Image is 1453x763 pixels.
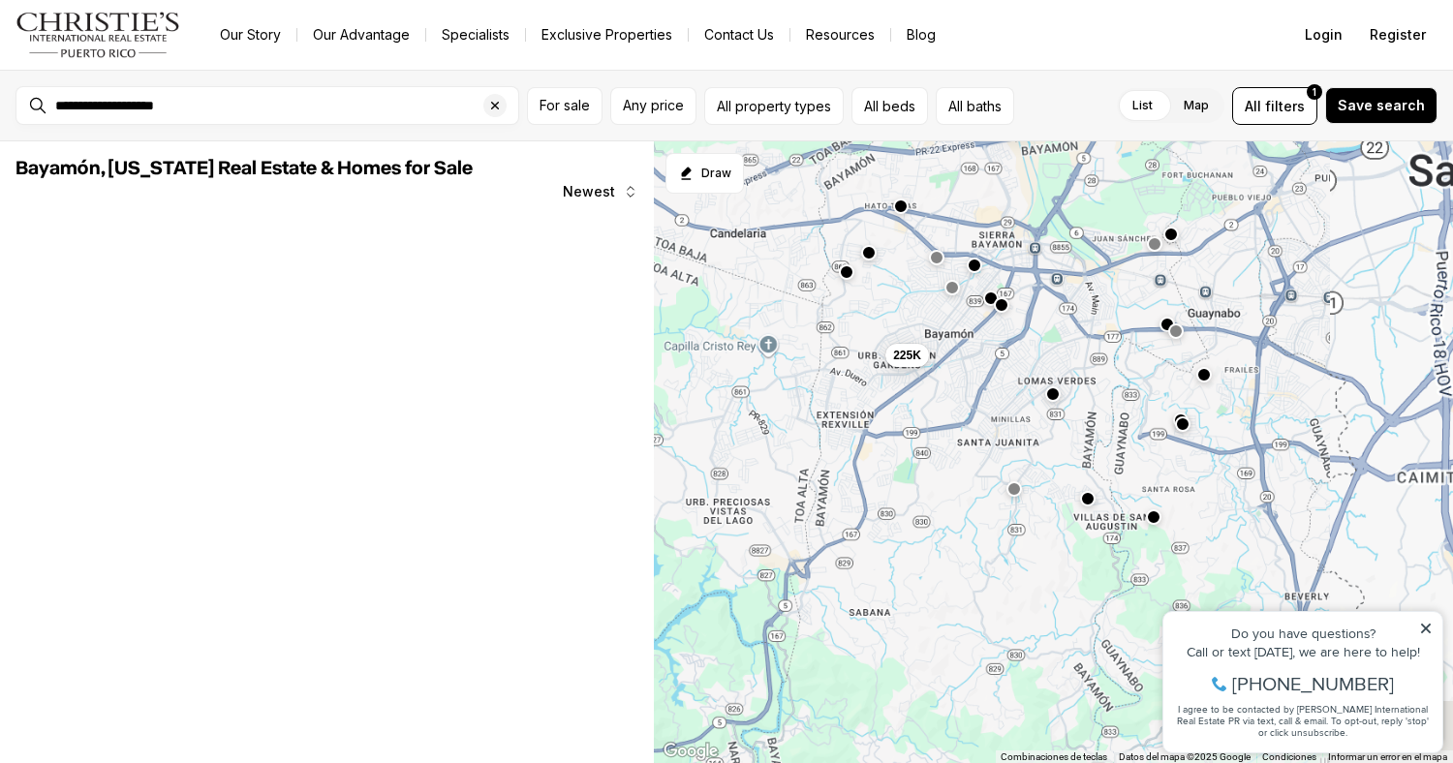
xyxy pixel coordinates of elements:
[936,87,1014,125] button: All baths
[1313,84,1316,100] span: 1
[79,91,241,110] span: [PHONE_NUMBER]
[297,21,425,48] a: Our Advantage
[24,119,276,156] span: I agree to be contacted by [PERSON_NAME] International Real Estate PR via text, call & email. To ...
[527,87,603,125] button: For sale
[893,347,921,362] span: 225K
[704,87,844,125] button: All property types
[1325,87,1438,124] button: Save search
[623,98,684,113] span: Any price
[1265,96,1305,116] span: filters
[1168,88,1224,123] label: Map
[483,87,518,124] button: Clear search input
[1370,27,1426,43] span: Register
[1305,27,1343,43] span: Login
[20,62,280,76] div: Call or text [DATE], we are here to help!
[1358,15,1438,54] button: Register
[204,21,296,48] a: Our Story
[1245,96,1261,116] span: All
[15,12,181,58] img: logo
[1117,88,1168,123] label: List
[20,44,280,57] div: Do you have questions?
[790,21,890,48] a: Resources
[426,21,525,48] a: Specialists
[526,21,688,48] a: Exclusive Properties
[563,184,615,199] span: Newest
[540,98,590,113] span: For sale
[1293,15,1354,54] button: Login
[15,159,473,178] span: Bayamón, [US_STATE] Real Estate & Homes for Sale
[665,153,744,194] button: Start drawing
[851,87,928,125] button: All beds
[1232,87,1317,125] button: Allfilters1
[1338,98,1425,113] span: Save search
[610,87,696,125] button: Any price
[689,21,789,48] button: Contact Us
[891,21,951,48] a: Blog
[551,172,650,211] button: Newest
[885,343,929,366] button: 225K
[1119,751,1251,762] span: Datos del mapa ©2025 Google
